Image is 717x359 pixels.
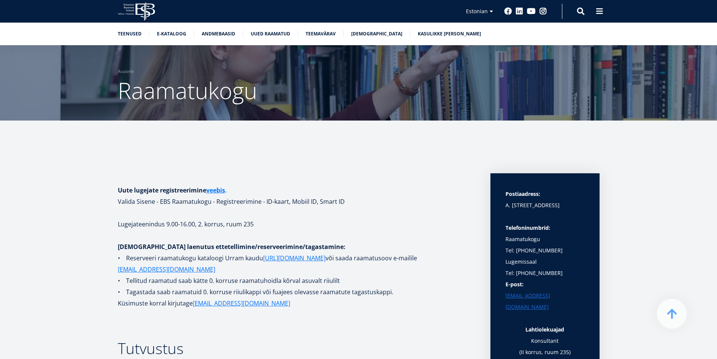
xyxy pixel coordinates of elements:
[118,218,475,230] p: Lugejateenindus 9.00-16.00, 2. korrus, ruum 235
[118,30,142,38] a: Teenused
[118,275,475,286] p: • Tellitud raamatud saab kätte 0. korruse raamatuhoidla kõrval asuvalt riiulilt
[527,8,536,15] a: Youtube
[118,186,225,194] strong: Uute lugejate registreerimine
[157,30,186,38] a: E-kataloog
[118,68,134,75] a: Avaleht
[202,30,235,38] a: Andmebaasid
[306,30,336,38] a: Teemavärav
[504,8,512,15] a: Facebook
[505,267,585,279] p: Tel: [PHONE_NUMBER]
[505,190,540,197] strong: Postiaadress:
[539,8,547,15] a: Instagram
[505,224,550,231] strong: Telefoninumbrid:
[505,200,585,211] p: A. [STREET_ADDRESS]
[505,281,524,288] strong: E-post:
[118,298,475,309] p: Küsimuste korral kirjutage
[351,30,402,38] a: [DEMOGRAPHIC_DATA]
[118,252,475,275] p: • Reserveeri raamatukogu kataloogi Urram kaudu või saada raamatusoov e-mailile
[263,252,326,264] a: [URL][DOMAIN_NAME]
[118,264,215,275] a: [EMAIL_ADDRESS][DOMAIN_NAME]
[193,298,290,309] a: [EMAIL_ADDRESS][DOMAIN_NAME]
[118,338,184,359] span: Tutvustus
[505,245,585,267] p: Tel: [PHONE_NUMBER] Lugemissaal
[505,222,585,245] p: Raamatukogu
[118,185,475,207] h1: . Valida Sisene - EBS Raamatukogu - Registreerimine - ID-kaart, Mobiil ID, Smart ID
[118,75,257,106] span: Raamatukogu
[251,30,290,38] a: Uued raamatud
[525,326,564,333] strong: Lahtiolekuajad
[118,243,346,251] strong: [DEMOGRAPHIC_DATA] laenutus ettetellimine/reserveerimine/tagastamine:
[118,286,475,298] p: • Tagastada saab raamatuid 0. korruse riiulikappi või fuajees olevasse raamatute tagastuskappi.
[206,185,225,196] a: veebis
[505,290,585,313] a: [EMAIL_ADDRESS][DOMAIN_NAME]
[516,8,523,15] a: Linkedin
[418,30,481,38] a: Kasulikke [PERSON_NAME]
